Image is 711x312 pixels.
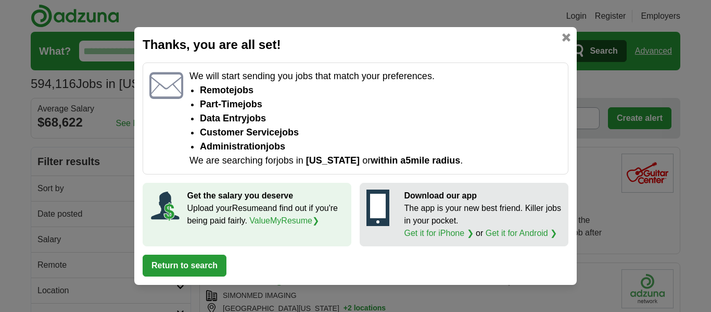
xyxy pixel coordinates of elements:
[404,190,562,202] p: Download our app
[187,202,345,227] p: Upload your Resume and find out if you're being paid fairly.
[404,229,474,238] a: Get it for iPhone ❯
[249,216,319,225] a: ValueMyResume❯
[143,35,568,54] h2: Thanks, you are all set!
[200,97,562,111] li: Part-time jobs
[189,69,562,83] p: We will start sending you jobs that match your preferences.
[200,140,562,154] li: Administration jobs
[200,83,562,97] li: Remote jobs
[371,155,460,166] span: within a 5 mile radius
[200,126,562,140] li: Customer Service jobs
[404,202,562,240] p: The app is your new best friend. Killer jobs in your pocket. or
[200,111,562,126] li: Data Entry jobs
[143,255,226,277] button: Return to search
[306,155,360,166] span: [US_STATE]
[189,154,562,168] p: We are searching for jobs in or .
[486,229,557,238] a: Get it for Android ❯
[187,190,345,202] p: Get the salary you deserve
